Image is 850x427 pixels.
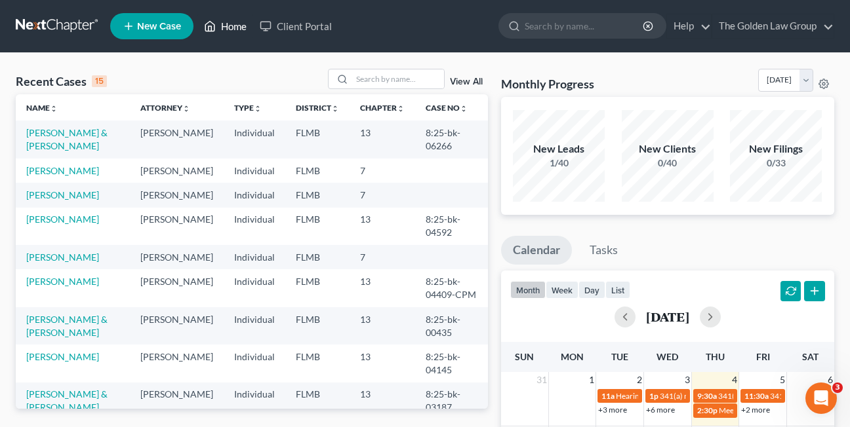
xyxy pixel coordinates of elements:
a: Districtunfold_more [296,103,339,113]
div: 0/33 [730,157,822,170]
td: FLMB [285,183,350,207]
td: 7 [350,183,415,207]
td: Individual [224,382,285,420]
td: [PERSON_NAME] [130,307,224,344]
a: Help [667,14,711,38]
td: [PERSON_NAME] [130,344,224,382]
span: Fri [756,351,770,362]
td: Individual [224,307,285,344]
a: [PERSON_NAME] & [PERSON_NAME] [26,388,108,413]
i: unfold_more [397,105,405,113]
a: [PERSON_NAME] [26,189,99,200]
a: Calendar [501,236,572,265]
a: [PERSON_NAME] [26,165,99,176]
i: unfold_more [460,105,468,113]
td: Individual [224,245,285,269]
a: Case Nounfold_more [426,103,468,113]
a: Nameunfold_more [26,103,58,113]
span: 31 [535,372,548,388]
a: Typeunfold_more [234,103,262,113]
span: 1p [649,391,658,401]
span: 11a [601,391,615,401]
div: 15 [92,75,107,87]
span: Mon [561,351,584,362]
td: FLMB [285,208,350,245]
iframe: Intercom live chat [805,382,837,414]
td: 13 [350,382,415,420]
td: [PERSON_NAME] [130,158,224,183]
div: New Leads [513,141,605,157]
span: 341(a) meeting for [PERSON_NAME] [718,391,845,401]
span: Thu [706,351,725,362]
a: +6 more [646,405,675,415]
td: Individual [224,269,285,306]
td: [PERSON_NAME] [130,245,224,269]
td: Individual [224,121,285,158]
span: Hearing for [PERSON_NAME] [616,391,718,401]
td: 8:25-bk-04592 [415,208,488,245]
td: [PERSON_NAME] [130,208,224,245]
td: 13 [350,121,415,158]
a: Tasks [578,236,630,265]
td: 7 [350,158,415,183]
td: Individual [224,208,285,245]
td: 8:25-bk-04145 [415,344,488,382]
input: Search by name... [352,69,444,88]
td: 8:25-bk-04409-CPM [415,269,488,306]
a: Attorneyunfold_more [140,103,190,113]
td: 8:25-bk-06266 [415,121,488,158]
div: New Filings [730,141,822,157]
td: FLMB [285,307,350,344]
span: Sun [515,351,534,362]
td: 13 [350,307,415,344]
button: month [510,281,546,299]
a: +2 more [741,405,770,415]
i: unfold_more [182,105,190,113]
td: FLMB [285,344,350,382]
a: [PERSON_NAME] & [PERSON_NAME] [26,314,108,338]
i: unfold_more [331,105,339,113]
a: +3 more [598,405,627,415]
td: FLMB [285,121,350,158]
div: 1/40 [513,157,605,170]
span: Wed [657,351,678,362]
td: Individual [224,344,285,382]
span: Sat [802,351,819,362]
a: Chapterunfold_more [360,103,405,113]
i: unfold_more [50,105,58,113]
td: 8:25-bk-00435 [415,307,488,344]
button: day [578,281,605,299]
span: 6 [826,372,834,388]
td: 7 [350,245,415,269]
a: Client Portal [253,14,338,38]
span: Tue [611,351,628,362]
span: 341(a) meeting for [PERSON_NAME] [660,391,786,401]
td: 13 [350,269,415,306]
span: New Case [137,22,181,31]
span: 1 [588,372,596,388]
span: 4 [731,372,739,388]
span: 2:30p [697,405,718,415]
td: 13 [350,344,415,382]
td: FLMB [285,269,350,306]
td: Individual [224,158,285,183]
span: 5 [779,372,786,388]
td: FLMB [285,158,350,183]
span: 2 [636,372,643,388]
td: FLMB [285,245,350,269]
i: unfold_more [254,105,262,113]
td: FLMB [285,382,350,420]
span: 11:30a [744,391,769,401]
a: [PERSON_NAME] & [PERSON_NAME] [26,127,108,151]
button: week [546,281,578,299]
a: [PERSON_NAME] [26,251,99,263]
span: 3 [832,382,843,393]
button: list [605,281,630,299]
td: 13 [350,208,415,245]
td: [PERSON_NAME] [130,183,224,207]
input: Search by name... [525,14,645,38]
td: [PERSON_NAME] [130,269,224,306]
a: [PERSON_NAME] [26,351,99,362]
td: [PERSON_NAME] [130,382,224,420]
a: The Golden Law Group [712,14,834,38]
